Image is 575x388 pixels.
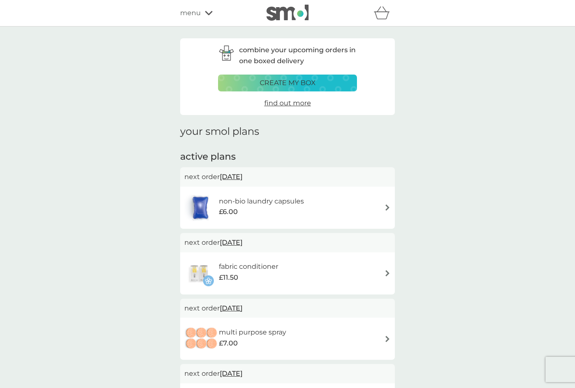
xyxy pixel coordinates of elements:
div: basket [374,5,395,21]
p: next order [184,237,391,248]
span: menu [180,8,201,19]
h6: multi purpose spray [219,327,286,338]
span: [DATE] [220,300,242,316]
p: next order [184,368,391,379]
h1: your smol plans [180,126,395,138]
span: [DATE] [220,365,242,382]
img: fabric conditioner [184,259,214,288]
span: [DATE] [220,169,242,185]
span: £11.50 [219,272,238,283]
img: non-bio laundry capsules [184,193,216,222]
h6: fabric conditioner [219,261,278,272]
button: create my box [218,75,357,91]
span: [DATE] [220,234,242,251]
img: multi purpose spray [184,324,219,353]
h2: active plans [180,150,395,163]
a: find out more [264,98,311,109]
img: arrow right [384,336,391,342]
img: arrow right [384,204,391,211]
h6: non-bio laundry capsules [219,196,304,207]
p: combine your upcoming orders in one boxed delivery [239,45,357,66]
p: next order [184,171,391,182]
p: create my box [260,78,316,88]
img: smol [266,5,309,21]
img: arrow right [384,270,391,276]
p: next order [184,303,391,314]
span: find out more [264,99,311,107]
span: £7.00 [219,338,238,349]
span: £6.00 [219,206,238,217]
